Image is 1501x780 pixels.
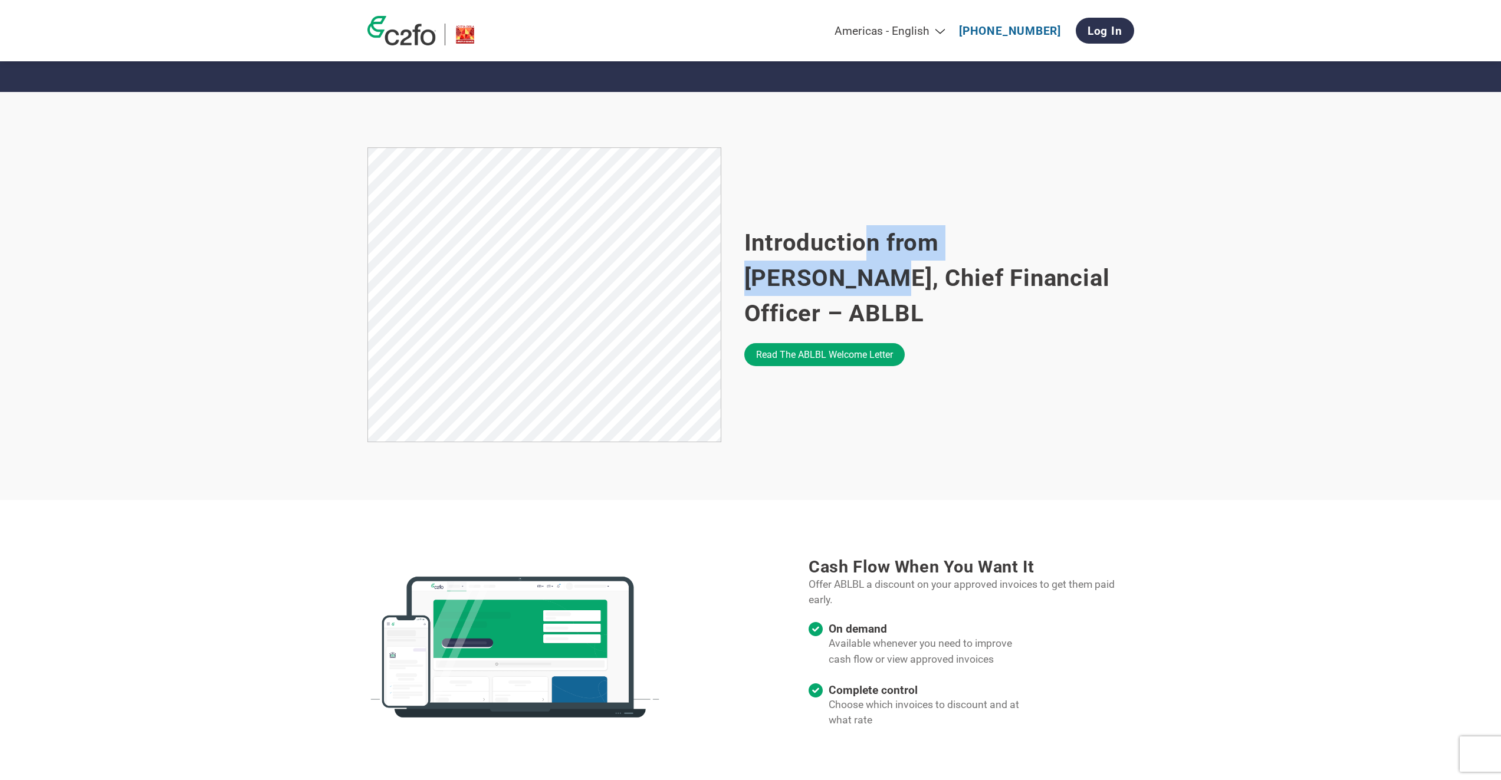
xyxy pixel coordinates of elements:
[959,24,1061,38] a: [PHONE_NUMBER]
[809,577,1134,608] p: Offer ABLBL a discount on your approved invoices to get them paid early.
[829,683,1036,697] h4: Complete control
[744,225,1134,331] h2: Introduction from [PERSON_NAME], Chief Financial Officer – ABLBL
[367,559,662,736] img: c2fo
[454,24,477,45] img: ABLBL
[367,16,436,45] img: c2fo logo
[744,343,905,366] a: Read the ABLBL welcome letter
[829,636,1036,667] p: Available whenever you need to improve cash flow or view approved invoices
[829,697,1036,728] p: Choose which invoices to discount and at what rate
[1076,18,1134,44] a: Log In
[809,557,1134,577] h3: Cash flow when you want it
[829,622,1036,636] h4: On demand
